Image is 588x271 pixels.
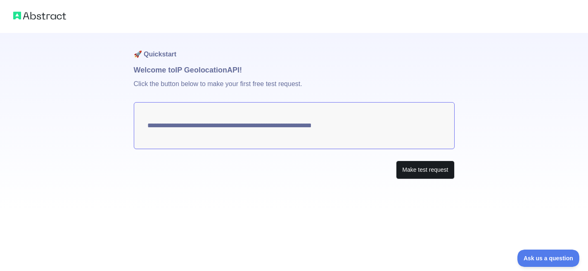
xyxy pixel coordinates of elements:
[134,33,455,64] h1: 🚀 Quickstart
[396,161,454,179] button: Make test request
[13,10,66,21] img: Abstract logo
[134,64,455,76] h1: Welcome to IP Geolocation API!
[517,250,580,267] iframe: Toggle Customer Support
[134,76,455,102] p: Click the button below to make your first free test request.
